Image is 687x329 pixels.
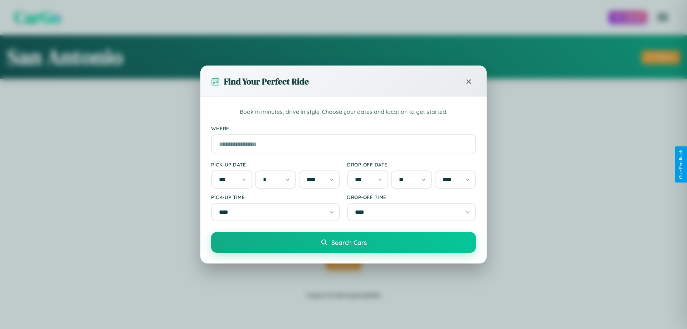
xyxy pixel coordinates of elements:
label: Drop-off Time [347,194,476,200]
p: Book in minutes, drive in style. Choose your dates and location to get started. [211,107,476,117]
label: Pick-up Time [211,194,340,200]
label: Drop-off Date [347,161,476,168]
label: Pick-up Date [211,161,340,168]
label: Where [211,125,476,131]
span: Search Cars [331,238,367,246]
h3: Find Your Perfect Ride [224,76,309,87]
button: Search Cars [211,232,476,253]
